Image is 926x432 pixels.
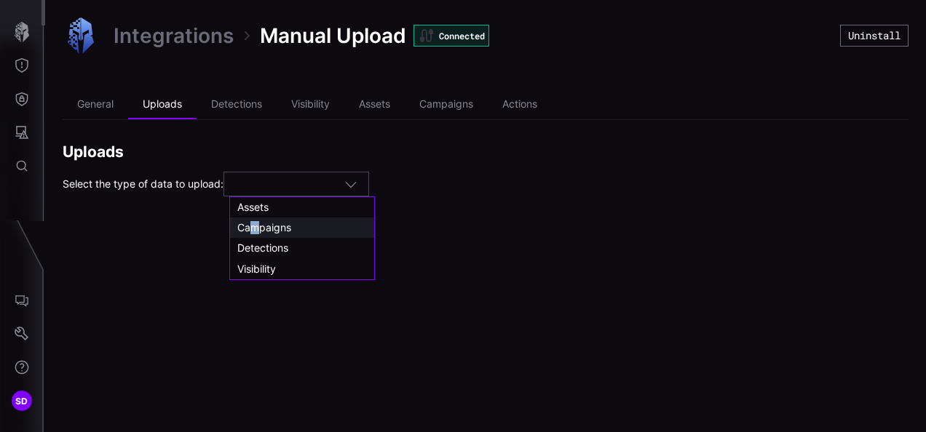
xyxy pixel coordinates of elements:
[237,201,269,213] span: Assets
[237,241,288,254] span: Detections
[63,90,128,119] li: General
[344,90,405,119] li: Assets
[63,172,909,196] div: Select the type of data to upload:
[197,90,277,119] li: Detections
[277,90,344,119] li: Visibility
[405,90,488,119] li: Campaigns
[260,23,406,49] span: Manual Upload
[488,90,552,119] li: Actions
[63,17,99,54] img: Manual Upload
[128,90,197,119] li: Uploads
[413,25,489,47] div: Connected
[114,23,234,49] a: Integrations
[237,263,276,275] span: Visibility
[1,384,43,417] button: SD
[63,142,909,161] h2: Uploads
[237,221,291,233] span: Campaigns
[15,393,28,409] span: SD
[344,177,357,191] button: Toggle options menu
[840,25,909,47] button: Uninstall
